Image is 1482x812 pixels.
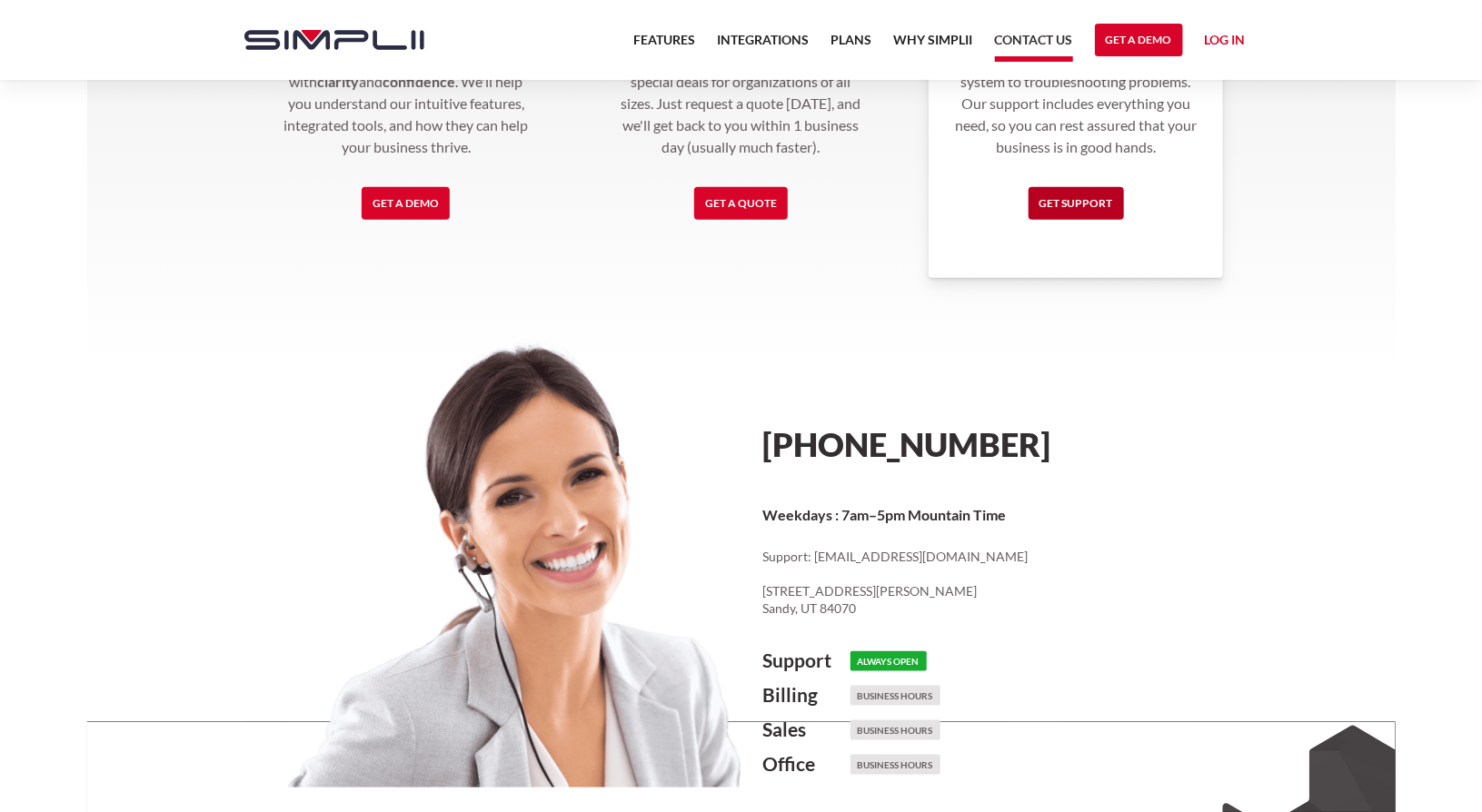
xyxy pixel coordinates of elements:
[383,73,455,90] strong: confidence
[317,73,359,90] strong: clarity
[362,187,450,220] a: Get a Demo
[850,651,927,671] h6: Always Open
[763,753,850,775] h4: Office
[1095,24,1183,56] a: Get a Demo
[1205,29,1246,56] a: Log in
[718,29,810,62] a: Integrations
[1029,187,1124,220] a: Get Support
[763,548,1257,618] p: Support: [EMAIL_ADDRESS][DOMAIN_NAME] ‍ [STREET_ADDRESS][PERSON_NAME] Sandy, UT 84070
[850,686,940,706] h6: Business Hours
[894,29,973,62] a: Why Simplii
[850,755,940,775] h6: Business Hours
[831,29,872,62] a: Plans
[850,720,940,740] h6: Business Hours
[763,684,850,706] h4: Billing
[995,29,1073,62] a: Contact US
[615,27,867,158] p: We offer special deals for organizations of all sizes. Just request a quote [DATE], and we'll get...
[244,30,424,50] img: Simplii
[950,27,1202,158] p: from setting up your phone system to troubleshooting problems. Our support includes everything yo...
[281,27,532,158] p: Our dedicated reps are ready to answer your questions with and . We'll help you understand our in...
[763,718,850,740] h4: Sales
[763,506,1007,523] strong: Weekdays : 7am–5pm Mountain Time
[694,187,788,220] a: Get a Quote
[763,424,1051,464] a: [PHONE_NUMBER]
[763,649,850,671] h4: Support
[634,29,696,62] a: Features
